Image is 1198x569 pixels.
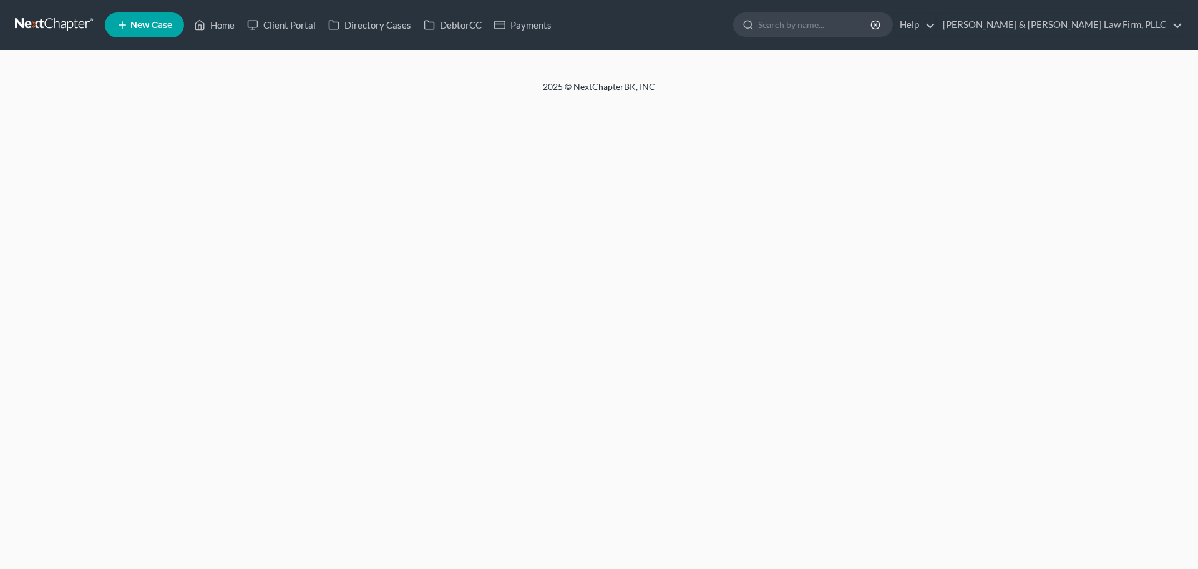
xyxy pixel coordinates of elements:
input: Search by name... [758,13,872,36]
span: New Case [130,21,172,30]
a: Home [188,14,241,36]
a: [PERSON_NAME] & [PERSON_NAME] Law Firm, PLLC [937,14,1182,36]
a: Client Portal [241,14,322,36]
div: 2025 © NextChapterBK, INC [243,81,955,103]
a: Payments [488,14,558,36]
a: Directory Cases [322,14,417,36]
a: DebtorCC [417,14,488,36]
a: Help [894,14,935,36]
